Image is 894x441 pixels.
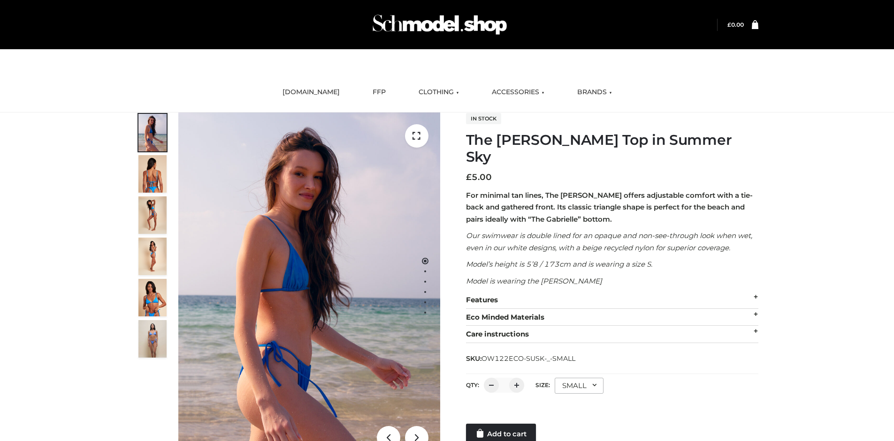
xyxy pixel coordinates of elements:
[466,172,492,182] bdi: 5.00
[555,378,604,394] div: SMALL
[138,238,167,275] img: 3.Alex-top_CN-1-1-2.jpg
[466,231,752,252] em: Our swimwear is double lined for an opaque and non-see-through look when wet, even in our white d...
[466,292,758,309] div: Features
[481,354,575,363] span: OW122ECO-SUSK-_-SMALL
[485,82,551,103] a: ACCESSORIES
[570,82,619,103] a: BRANDS
[466,326,758,343] div: Care instructions
[466,381,479,389] label: QTY:
[138,196,167,234] img: 4.Alex-top_CN-1-1-2.jpg
[466,277,602,285] em: Model is wearing the [PERSON_NAME]
[466,353,576,364] span: SKU:
[138,279,167,316] img: 2.Alex-top_CN-1-1-2.jpg
[138,114,167,151] img: 1.Alex-top_SS-1_4464b1e7-c2c9-4e4b-a62c-58381cd673c0-1.jpg
[466,309,758,326] div: Eco Minded Materials
[369,6,510,43] img: Schmodel Admin 964
[138,155,167,193] img: 5.Alex-top_CN-1-1_1-1.jpg
[727,21,731,28] span: £
[466,172,472,182] span: £
[466,191,753,224] strong: For minimal tan lines, The [PERSON_NAME] offers adjustable comfort with a tie-back and gathered f...
[412,82,466,103] a: CLOTHING
[138,320,167,358] img: SSVC.jpg
[535,381,550,389] label: Size:
[466,132,758,165] h1: The [PERSON_NAME] Top in Summer Sky
[366,82,393,103] a: FFP
[466,113,501,124] span: In stock
[727,21,744,28] bdi: 0.00
[727,21,744,28] a: £0.00
[466,260,652,269] em: Model’s height is 5’8 / 173cm and is wearing a size S.
[275,82,347,103] a: [DOMAIN_NAME]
